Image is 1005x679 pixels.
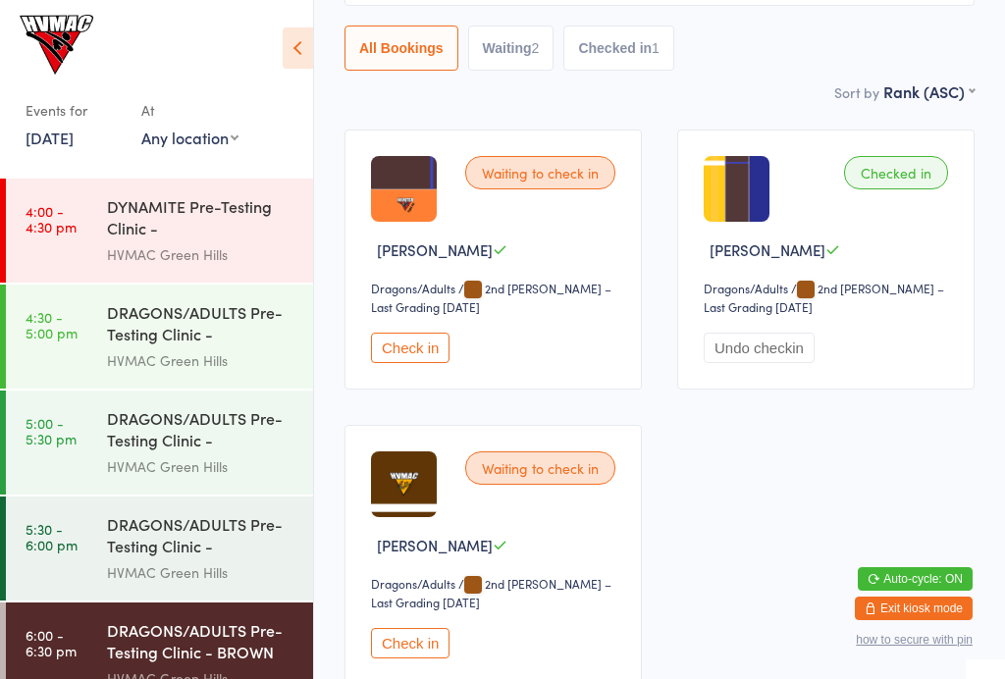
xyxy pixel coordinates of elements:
time: 4:30 - 5:00 pm [26,309,78,340]
div: 1 [652,40,660,56]
button: Exit kiosk mode [855,597,973,620]
button: Checked in1 [563,26,674,71]
div: Waiting to check in [465,156,615,189]
span: / 2nd [PERSON_NAME] – Last Grading [DATE] [704,280,944,315]
div: 2 [532,40,540,56]
time: 6:00 - 6:30 pm [26,627,77,658]
span: [PERSON_NAME] [377,239,493,260]
div: Checked in [844,156,948,189]
button: how to secure with pin [856,633,973,647]
a: 4:00 -4:30 pmDYNAMITE Pre-Testing Clinic - Intermediate/Advance...HVMAC Green Hills [6,179,313,283]
div: DRAGONS/ADULTS Pre-Testing Clinic - (BEGINNERS) [107,301,296,349]
time: 5:00 - 5:30 pm [26,415,77,446]
div: Dragons/Adults [371,280,455,296]
button: Check in [371,628,450,658]
a: 5:30 -6:00 pmDRAGONS/ADULTS Pre-Testing Clinic - ADVANCEDHVMAC Green Hills [6,496,313,601]
time: 5:30 - 6:00 pm [26,521,78,552]
button: Waiting2 [468,26,555,71]
div: Waiting to check in [465,451,615,485]
label: Sort by [834,82,879,102]
div: Events for [26,94,122,127]
button: Undo checkin [704,333,815,363]
div: At [141,94,238,127]
div: HVMAC Green Hills [107,243,296,266]
img: image1750827279.png [704,156,769,222]
div: DRAGONS/ADULTS Pre-Testing Clinic - ADVANCED [107,513,296,561]
div: HVMAC Green Hills [107,455,296,478]
time: 4:00 - 4:30 pm [26,203,77,235]
button: Auto-cycle: ON [858,567,973,591]
a: 5:00 -5:30 pmDRAGONS/ADULTS Pre-Testing Clinic - (INTERMEDIATES...HVMAC Green Hills [6,391,313,495]
a: [DATE] [26,127,74,148]
span: / 2nd [PERSON_NAME] – Last Grading [DATE] [371,280,611,315]
div: Dragons/Adults [371,575,455,592]
div: DRAGONS/ADULTS Pre-Testing Clinic - BROWN BELTS [107,619,296,667]
span: [PERSON_NAME] [377,535,493,555]
img: image1746667909.png [371,451,437,517]
span: / 2nd [PERSON_NAME] – Last Grading [DATE] [371,575,611,610]
button: All Bookings [344,26,458,71]
img: Hunter Valley Martial Arts Centre Green Hills [20,15,93,75]
div: Dragons/Adults [704,280,788,296]
button: Check in [371,333,450,363]
img: image1746073302.png [371,156,437,222]
div: HVMAC Green Hills [107,561,296,584]
div: HVMAC Green Hills [107,349,296,372]
div: DYNAMITE Pre-Testing Clinic - Intermediate/Advance... [107,195,296,243]
div: Any location [141,127,238,148]
span: [PERSON_NAME] [710,239,825,260]
a: 4:30 -5:00 pmDRAGONS/ADULTS Pre-Testing Clinic - (BEGINNERS)HVMAC Green Hills [6,285,313,389]
div: DRAGONS/ADULTS Pre-Testing Clinic - (INTERMEDIATES... [107,407,296,455]
div: Rank (ASC) [883,80,975,102]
